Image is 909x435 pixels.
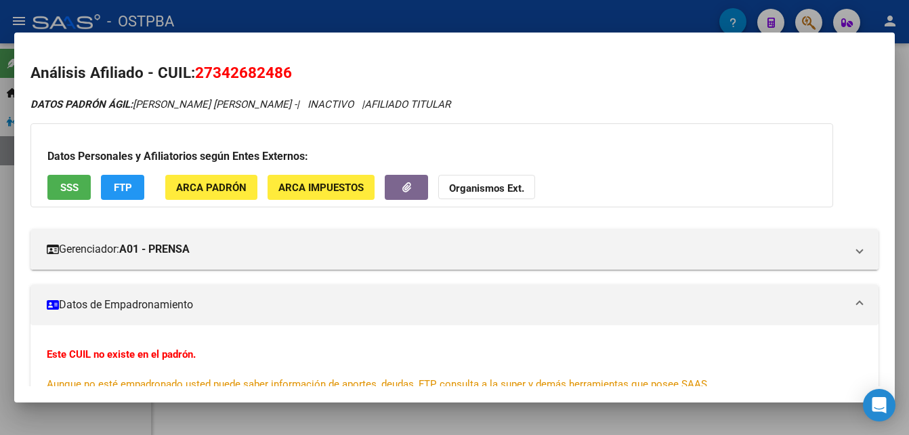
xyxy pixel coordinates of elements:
mat-expansion-panel-header: Datos de Empadronamiento [30,285,879,325]
h2: Análisis Afiliado - CUIL: [30,62,879,85]
strong: A01 - PRENSA [119,241,190,257]
button: SSS [47,175,91,200]
span: FTP [114,182,132,194]
span: [PERSON_NAME] [PERSON_NAME] - [30,98,297,110]
h3: Datos Personales y Afiliatorios según Entes Externos: [47,148,816,165]
div: Datos de Empadronamiento [30,325,879,413]
span: ARCA Padrón [176,182,247,194]
span: AFILIADO TITULAR [364,98,450,110]
div: Open Intercom Messenger [863,389,895,421]
span: SSS [60,182,79,194]
span: Aunque no esté empadronado usted puede saber información de aportes, deudas, FTP, consulta a la s... [47,378,710,390]
button: ARCA Impuestos [268,175,375,200]
mat-panel-title: Datos de Empadronamiento [47,297,846,313]
mat-expansion-panel-header: Gerenciador:A01 - PRENSA [30,229,879,270]
span: 27342682486 [195,64,292,81]
strong: Organismos Ext. [449,182,524,194]
i: | INACTIVO | [30,98,450,110]
button: Organismos Ext. [438,175,535,200]
strong: Este CUIL no existe en el padrón. [47,348,196,360]
button: ARCA Padrón [165,175,257,200]
mat-panel-title: Gerenciador: [47,241,846,257]
button: FTP [101,175,144,200]
strong: DATOS PADRÓN ÁGIL: [30,98,133,110]
span: ARCA Impuestos [278,182,364,194]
